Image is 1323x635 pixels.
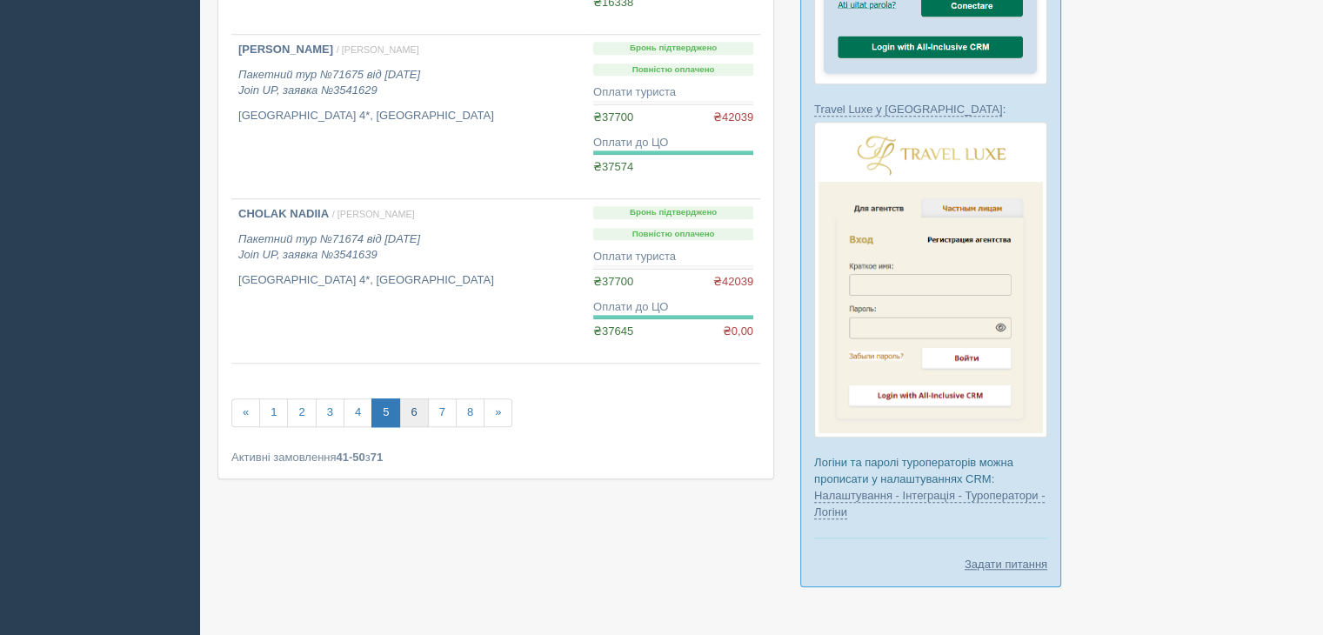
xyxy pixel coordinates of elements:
[337,451,365,464] b: 41-50
[593,249,753,265] div: Оплати туриста
[484,398,512,427] a: »
[399,398,428,427] a: 6
[238,43,333,56] b: [PERSON_NAME]
[231,35,586,198] a: [PERSON_NAME] / [PERSON_NAME] Пакетний тур №71675 від [DATE]Join UP, заявка №3541629 [GEOGRAPHIC_...
[713,274,753,291] span: ₴42039
[814,101,1047,117] p: :
[965,556,1047,572] a: Задати питання
[593,206,753,219] p: Бронь підтверджено
[593,324,633,338] span: ₴37645
[713,110,753,126] span: ₴42039
[428,398,457,427] a: 7
[814,489,1045,519] a: Налаштування - Інтеграція - Туроператори - Логіни
[371,398,400,427] a: 5
[593,63,753,77] p: Повністю оплачено
[723,324,753,340] span: ₴0,00
[371,451,383,464] b: 71
[231,199,586,363] a: CHOLAK NADIIA / [PERSON_NAME] Пакетний тур №71674 від [DATE]Join UP, заявка №3541639 [GEOGRAPHIC_...
[456,398,484,427] a: 8
[344,398,372,427] a: 4
[287,398,316,427] a: 2
[231,398,260,427] a: «
[593,135,753,151] div: Оплати до ЦО
[593,228,753,241] p: Повністю оплачено
[814,454,1047,520] p: Логіни та паролі туроператорів можна прописати у налаштуваннях CRM:
[814,103,1002,117] a: Travel Luxe у [GEOGRAPHIC_DATA]
[238,207,329,220] b: CHOLAK NADIIA
[593,299,753,316] div: Оплати до ЦО
[814,122,1047,438] img: travel-luxe-%D0%BB%D0%BE%D0%B3%D0%B8%D0%BD-%D1%87%D0%B5%D1%80%D0%B5%D0%B7-%D1%81%D1%80%D0%BC-%D0%...
[238,68,420,97] i: Пакетний тур №71675 від [DATE] Join UP, заявка №3541629
[593,110,633,124] span: ₴37700
[593,42,753,55] p: Бронь підтверджено
[238,272,579,289] p: [GEOGRAPHIC_DATA] 4*, [GEOGRAPHIC_DATA]
[259,398,288,427] a: 1
[593,275,633,288] span: ₴37700
[593,84,753,101] div: Оплати туриста
[332,209,415,219] span: / [PERSON_NAME]
[316,398,344,427] a: 3
[238,232,420,262] i: Пакетний тур №71674 від [DATE] Join UP, заявка №3541639
[337,44,419,55] span: / [PERSON_NAME]
[593,160,633,173] span: ₴37574
[238,108,579,124] p: [GEOGRAPHIC_DATA] 4*, [GEOGRAPHIC_DATA]
[231,449,760,465] div: Активні замовлення з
